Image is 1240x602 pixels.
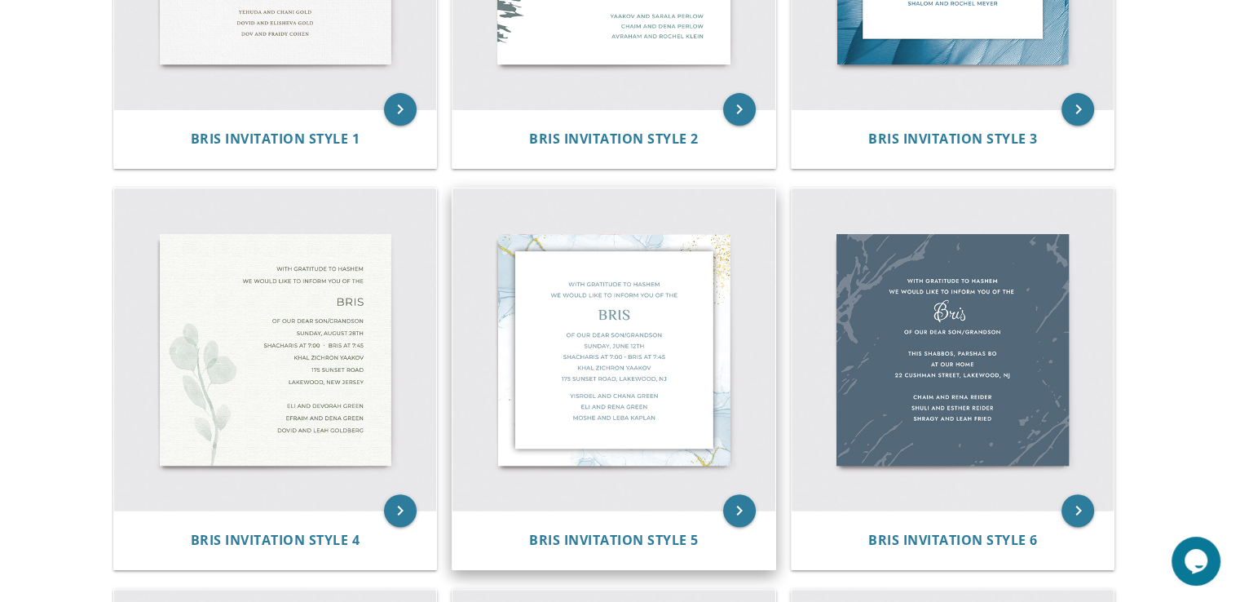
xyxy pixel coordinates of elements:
[452,188,775,511] img: Bris Invitation Style 5
[1061,93,1094,126] a: keyboard_arrow_right
[529,533,699,548] a: Bris Invitation Style 5
[384,494,417,527] a: keyboard_arrow_right
[529,130,699,148] span: Bris Invitation Style 2
[114,188,437,511] img: Bris Invitation Style 4
[723,494,756,527] a: keyboard_arrow_right
[868,131,1038,147] a: Bris Invitation Style 3
[1172,537,1224,586] iframe: chat widget
[191,533,360,548] a: Bris Invitation Style 4
[529,531,699,549] span: Bris Invitation Style 5
[384,93,417,126] a: keyboard_arrow_right
[723,93,756,126] a: keyboard_arrow_right
[868,531,1038,549] span: Bris Invitation Style 6
[191,531,360,549] span: Bris Invitation Style 4
[191,131,360,147] a: Bris Invitation Style 1
[1061,494,1094,527] a: keyboard_arrow_right
[529,131,699,147] a: Bris Invitation Style 2
[868,533,1038,548] a: Bris Invitation Style 6
[868,130,1038,148] span: Bris Invitation Style 3
[191,130,360,148] span: Bris Invitation Style 1
[792,188,1114,511] img: Bris Invitation Style 6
